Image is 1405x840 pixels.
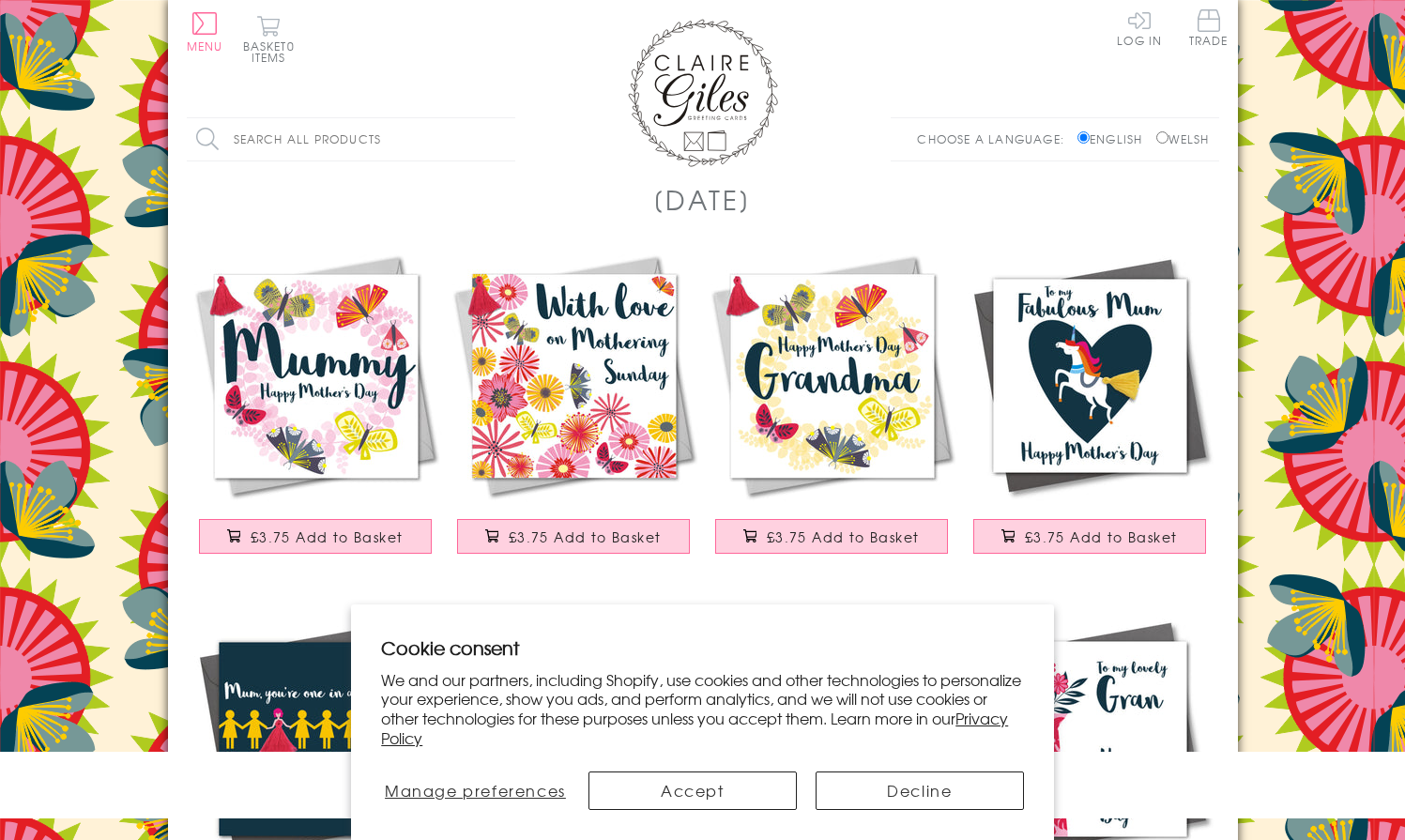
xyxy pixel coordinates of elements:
h2: Cookie consent [381,634,1024,661]
img: Mother's Day Card, Butterfly Wreath, Grandma, Embellished with a tassel [703,247,961,505]
span: 0 items [252,38,295,66]
input: Search all products [187,118,515,160]
input: English [1077,131,1090,144]
button: £3.75 Add to Basket [715,519,948,554]
input: Search [496,118,515,160]
label: Welsh [1156,130,1210,147]
span: Menu [187,38,223,54]
a: Mother's Day Card, Unicorn, Fabulous Mum, Embellished with a colourful tassel £3.75 Add to Basket [961,247,1219,573]
a: Privacy Policy [381,707,1008,749]
a: Mother's Day Card, Butterfly Wreath, Grandma, Embellished with a tassel £3.75 Add to Basket [703,247,961,573]
img: Claire Giles Greetings Cards [628,19,778,167]
span: Trade [1189,9,1229,46]
button: £3.75 Add to Basket [973,519,1206,554]
span: Manage preferences [385,779,566,802]
span: £3.75 Add to Basket [1025,527,1178,546]
button: £3.75 Add to Basket [457,519,690,554]
button: Menu [187,12,223,52]
span: £3.75 Add to Basket [509,527,662,546]
a: Trade [1189,9,1229,50]
h1: [DATE] [653,180,752,219]
button: Decline [816,771,1024,810]
span: £3.75 Add to Basket [251,527,404,546]
input: Welsh [1156,131,1168,144]
p: We and our partners, including Shopify, use cookies and other technologies to personalize your ex... [381,670,1024,748]
span: £3.75 Add to Basket [767,527,920,546]
a: Log In [1117,9,1162,46]
p: Choose a language: [917,130,1074,147]
a: Mother's Day Card, Butterfly Wreath, Mummy, Embellished with a colourful tassel £3.75 Add to Basket [187,247,445,573]
img: Mother's Day Card, Tumbling Flowers, Mothering Sunday, Embellished with a tassel [445,247,703,505]
img: Mother's Day Card, Unicorn, Fabulous Mum, Embellished with a colourful tassel [961,247,1219,505]
img: Mother's Day Card, Butterfly Wreath, Mummy, Embellished with a colourful tassel [187,247,445,505]
label: English [1077,130,1152,147]
button: Accept [588,771,797,810]
button: Manage preferences [381,771,569,810]
button: Basket0 items [243,15,295,63]
button: £3.75 Add to Basket [199,519,432,554]
a: Mother's Day Card, Tumbling Flowers, Mothering Sunday, Embellished with a tassel £3.75 Add to Basket [445,247,703,573]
